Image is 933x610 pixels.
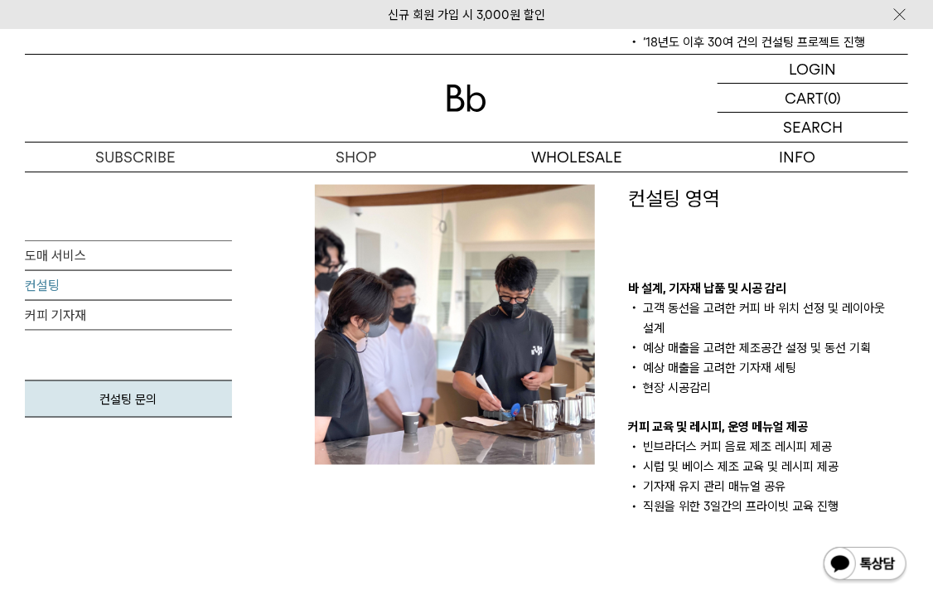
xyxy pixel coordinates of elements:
[25,241,232,271] a: 도매 서비스
[628,477,908,497] li: 기자재 유지 관리 매뉴얼 공유
[790,55,837,83] p: LOGIN
[388,7,545,22] a: 신규 회원 가입 시 3,000원 할인
[25,271,232,301] a: 컨설팅
[628,278,908,298] p: 바 설계, 기자재 납품 및 시공 감리
[718,84,908,113] a: CART (0)
[628,338,908,358] li: 예상 매출을 고려한 제조공간 설정 및 동선 기획
[688,143,909,172] p: INFO
[628,457,908,477] li: 시럽 및 베이스 제조 교육 및 레시피 제공
[628,438,908,457] li: 빈브라더스 커피 음료 제조 레시피 제공
[628,497,908,517] li: 직원을 위한 3일간의 프라이빗 교육 진행
[628,298,908,338] li: 고객 동선을 고려한 커피 바 위치 선정 및 레이아웃 설계
[25,380,232,418] a: 컨설팅 문의
[628,418,908,438] p: 커피 교육 및 레시피, 운영 메뉴얼 제공
[466,143,688,172] p: WHOLESALE
[25,301,232,331] a: 커피 기자재
[246,143,467,172] a: SHOP
[785,84,824,112] p: CART
[628,185,908,213] p: 컨설팅 영역
[25,143,246,172] a: SUBSCRIBE
[822,545,908,585] img: 카카오톡 채널 1:1 채팅 버튼
[628,378,908,398] li: 현장 시공감리
[447,85,486,112] img: 로고
[824,84,841,112] p: (0)
[628,358,908,378] li: 예상 매출을 고려한 기자재 세팅
[718,55,908,84] a: LOGIN
[783,113,843,142] p: SEARCH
